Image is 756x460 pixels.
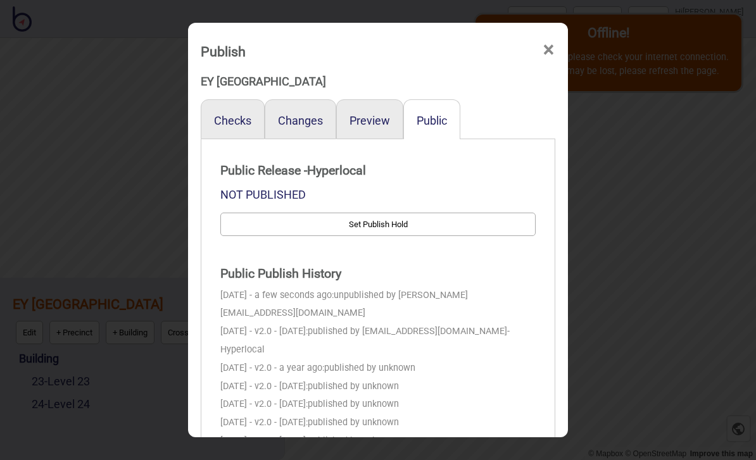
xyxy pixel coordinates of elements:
[220,261,536,287] strong: Public Publish History
[220,323,536,359] div: [DATE] - v2.0 - [DATE]:
[220,290,468,319] span: unpublished by [PERSON_NAME][EMAIL_ADDRESS][DOMAIN_NAME]
[201,38,246,65] div: Publish
[220,326,510,355] span: - Hyperlocal
[308,381,399,392] span: published by unknown
[417,114,447,127] button: Public
[350,114,390,127] button: Preview
[308,326,507,337] span: published by [EMAIL_ADDRESS][DOMAIN_NAME]
[220,395,536,414] div: [DATE] - v2.0 - [DATE]:
[201,70,555,93] div: EY [GEOGRAPHIC_DATA]
[220,158,536,183] strong: Public Release - Hyperlocal
[220,359,536,378] div: [DATE] - v2.0 - a year ago:
[308,399,399,409] span: published by unknown
[220,183,536,206] div: NOT PUBLISHED
[220,213,536,236] button: Set Publish Hold
[308,417,399,428] span: published by unknown
[214,114,251,127] button: Checks
[220,378,536,396] div: [DATE] - v2.0 - [DATE]:
[278,114,323,127] button: Changes
[220,414,536,432] div: [DATE] - v2.0 - [DATE]:
[308,435,399,446] span: published by unknown
[324,363,415,373] span: published by unknown
[220,287,536,323] div: [DATE] - a few seconds ago:
[542,29,555,71] span: ×
[220,432,536,451] div: [DATE] - v2.0 - [DATE]:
